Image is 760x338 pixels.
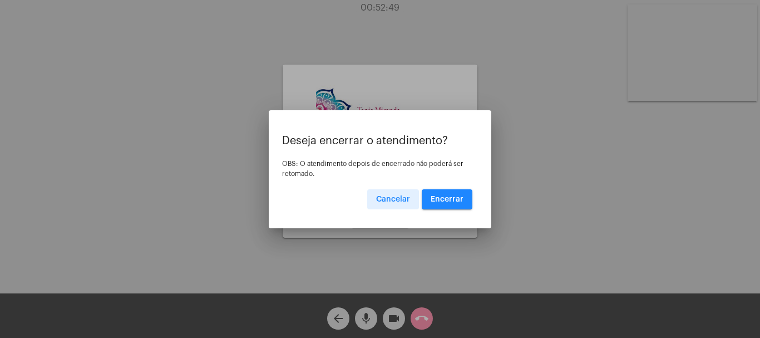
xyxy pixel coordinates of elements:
[367,189,419,209] button: Cancelar
[431,195,463,203] span: Encerrar
[282,160,463,177] span: OBS: O atendimento depois de encerrado não poderá ser retomado.
[376,195,410,203] span: Cancelar
[282,135,478,147] p: Deseja encerrar o atendimento?
[422,189,472,209] button: Encerrar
